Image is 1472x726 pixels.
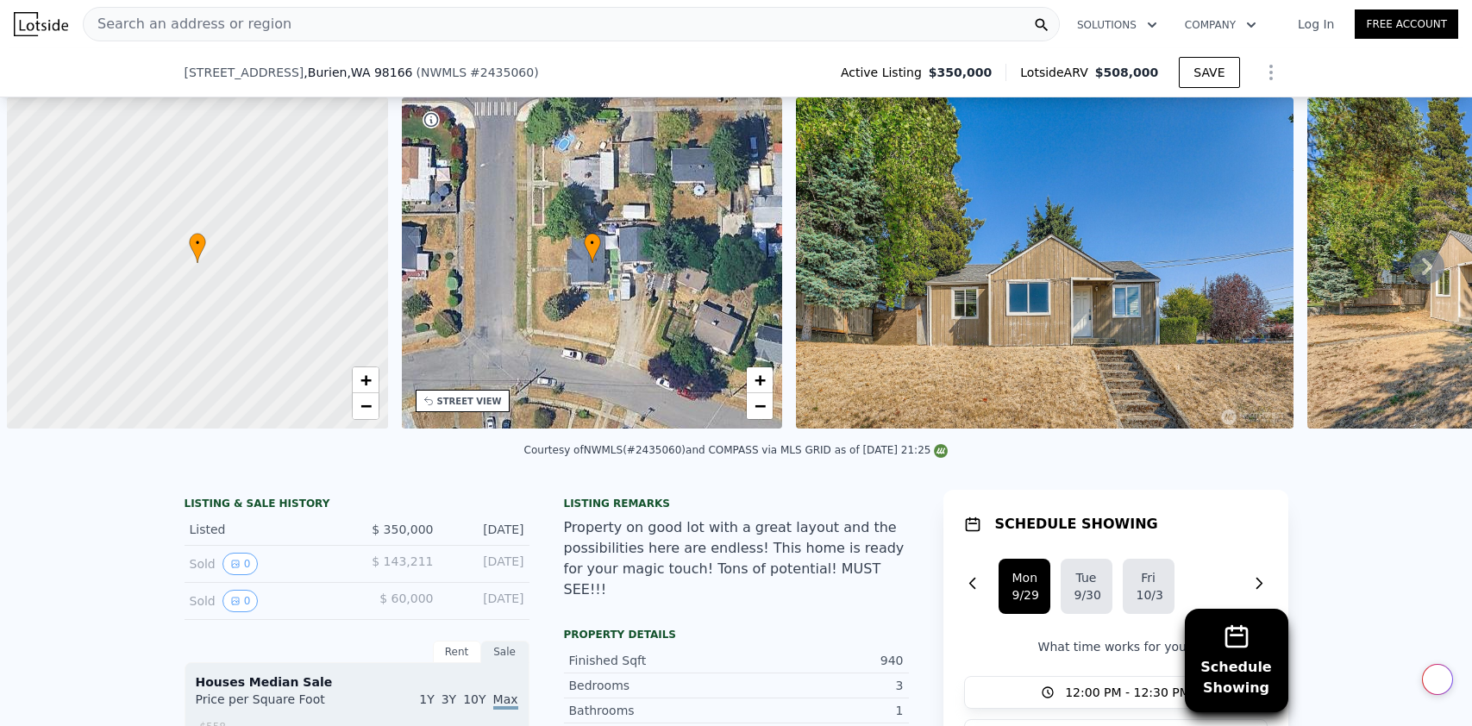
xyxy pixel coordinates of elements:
div: • [189,233,206,263]
span: $ 143,211 [372,554,433,568]
span: $508,000 [1095,66,1159,79]
a: Zoom in [353,367,379,393]
a: Zoom out [747,393,773,419]
span: + [360,369,371,391]
img: NWMLS Logo [934,444,948,458]
p: What time works for you? [964,638,1268,655]
div: Property details [564,628,909,642]
span: Search an address or region [84,14,291,34]
span: $350,000 [929,64,993,81]
h1: SCHEDULE SHOWING [995,514,1158,535]
a: Zoom out [353,393,379,419]
button: ScheduleShowing [1185,609,1288,712]
div: Listing remarks [564,497,909,510]
div: Courtesy of NWMLS (#2435060) and COMPASS via MLS GRID as of [DATE] 21:25 [524,444,949,456]
div: ( ) [417,64,539,81]
a: Log In [1277,16,1355,33]
button: View historical data [222,590,259,612]
div: Mon [1012,569,1037,586]
span: , Burien [304,64,412,81]
div: Bedrooms [569,677,736,694]
span: NWMLS [421,66,467,79]
div: Houses Median Sale [196,673,518,691]
span: − [360,395,371,416]
span: − [755,395,766,416]
span: $ 60,000 [379,591,433,605]
div: Finished Sqft [569,652,736,669]
div: Property on good lot with a great layout and the possibilities here are endless! This home is rea... [564,517,909,600]
a: Zoom in [747,367,773,393]
span: $ 350,000 [372,523,433,536]
span: + [755,369,766,391]
div: Price per Square Foot [196,691,357,718]
img: Sale: 169766944 Parcel: 97939528 [796,97,1293,429]
button: View historical data [222,553,259,575]
span: , WA 98166 [347,66,412,79]
span: 10Y [463,692,485,706]
button: SAVE [1179,57,1239,88]
div: Sold [190,590,343,612]
div: • [584,233,601,263]
div: Fri [1137,569,1161,586]
div: Bathrooms [569,702,736,719]
span: Active Listing [841,64,929,81]
span: Lotside ARV [1020,64,1094,81]
div: Sold [190,553,343,575]
button: Company [1171,9,1270,41]
div: 940 [736,652,904,669]
div: [DATE] [448,590,524,612]
div: [DATE] [448,553,524,575]
a: Free Account [1355,9,1458,39]
div: 9/29 [1012,586,1037,604]
div: Listed [190,521,343,538]
span: • [584,235,601,251]
div: Tue [1074,569,1099,586]
div: Rent [433,641,481,663]
span: 12:00 PM - 12:30 PM [1065,684,1190,701]
img: Lotside [14,12,68,36]
span: 3Y [442,692,456,706]
span: Max [493,692,518,710]
div: STREET VIEW [437,395,502,408]
div: 10/3 [1137,586,1161,604]
button: Fri10/3 [1123,559,1174,614]
span: • [189,235,206,251]
div: [DATE] [448,521,524,538]
div: 3 [736,677,904,694]
div: 9/30 [1074,586,1099,604]
button: Show Options [1254,55,1288,90]
button: 12:00 PM - 12:30 PM [964,676,1268,709]
span: [STREET_ADDRESS] [185,64,304,81]
div: Sale [481,641,529,663]
div: LISTING & SALE HISTORY [185,497,529,514]
button: Tue9/30 [1061,559,1112,614]
button: Mon9/29 [999,559,1050,614]
span: # 2435060 [470,66,534,79]
span: 1Y [419,692,434,706]
button: Solutions [1063,9,1171,41]
div: 1 [736,702,904,719]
